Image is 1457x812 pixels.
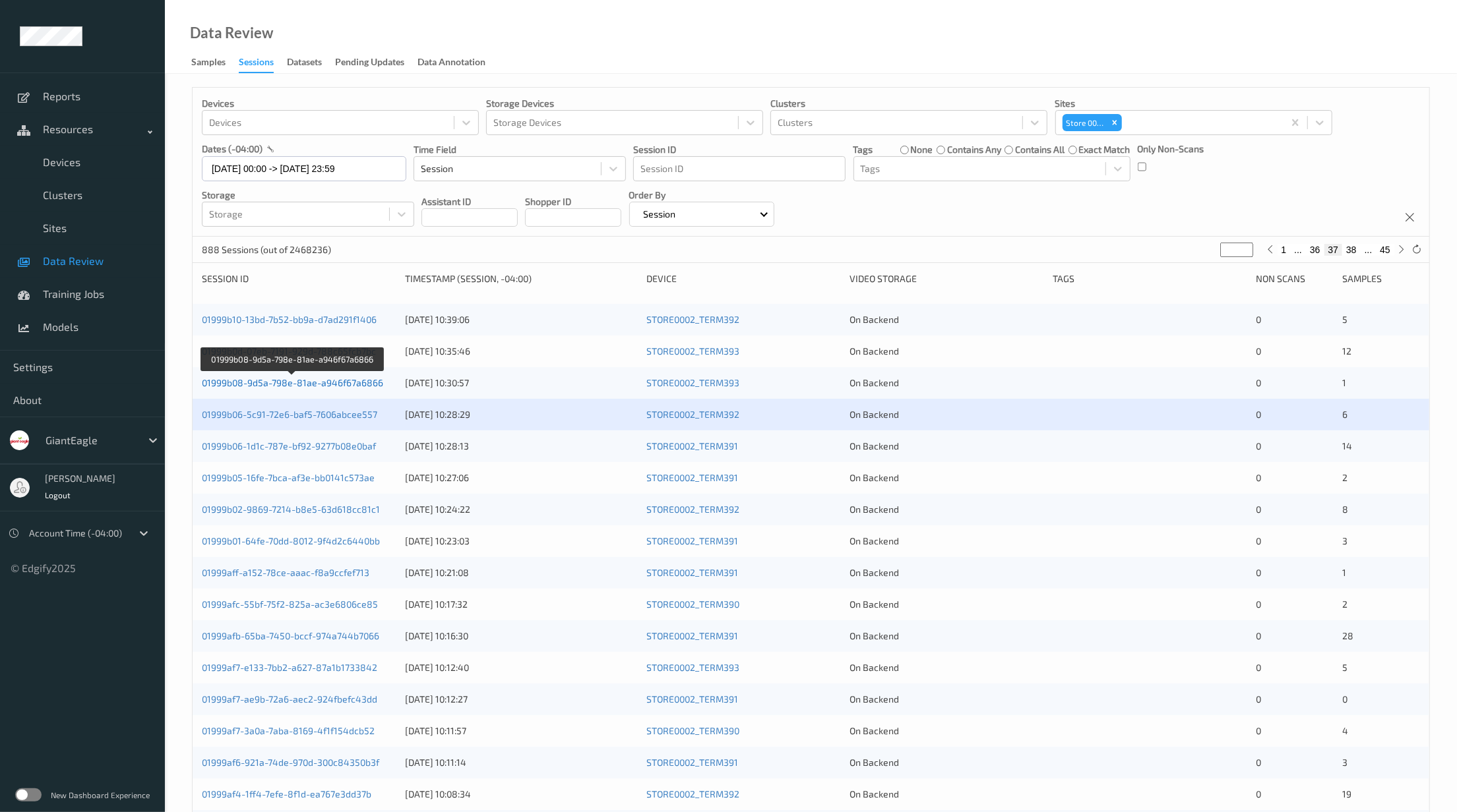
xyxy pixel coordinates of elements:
span: 0 [1256,567,1261,578]
span: 0 [1256,409,1261,420]
a: STORE0002_TERM391 [646,630,738,641]
a: Data Annotation [418,53,499,72]
p: Session [639,208,681,221]
div: On Backend [850,471,1043,484]
a: 01999b01-64fe-70dd-8012-9f4d2c6440bb [202,535,380,546]
a: 01999b02-9869-7214-b8e5-63d618cc81c1 [202,504,380,515]
div: Session ID [202,272,396,285]
a: 01999b05-16fe-7bca-af3e-bb0141c573ae [202,472,375,483]
label: contains any [947,143,1001,156]
a: STORE0002_TERM391 [646,693,738,705]
span: 0 [1256,345,1261,357]
a: Sessions [239,53,287,73]
span: 3 [1342,535,1348,546]
button: 36 [1306,244,1324,256]
p: 888 Sessions (out of 2468236) [202,243,331,256]
p: dates (-04:00) [202,142,263,156]
label: none [910,143,933,156]
span: 6 [1342,409,1348,420]
a: 01999af6-921a-74de-970d-300c84350b3f [202,757,379,768]
div: [DATE] 10:28:13 [405,440,638,453]
span: 28 [1342,630,1353,641]
span: 0 [1342,693,1348,705]
p: Session ID [633,143,846,156]
a: 01999afc-55bf-75f2-825a-ac3e6806ce85 [202,598,378,610]
div: On Backend [850,693,1043,706]
div: Data Review [190,26,273,40]
a: STORE0002_TERM390 [646,725,739,736]
a: 01999b08-9d5a-798e-81ae-a946f67a6866 [202,377,383,388]
p: Shopper ID [525,195,621,208]
div: [DATE] 10:24:22 [405,503,638,516]
span: 0 [1256,440,1261,451]
a: 01999af7-e133-7bb2-a627-87a1b1733842 [202,662,377,673]
span: 5 [1342,314,1348,325]
div: Samples [191,55,226,72]
div: Pending Updates [335,55,404,72]
div: Data Annotation [418,55,485,72]
div: [DATE] 10:30:57 [405,376,638,390]
a: STORE0002_TERM391 [646,535,738,546]
div: On Backend [850,788,1043,801]
a: STORE0002_TERM392 [646,409,739,420]
div: On Backend [850,598,1043,611]
span: 0 [1256,535,1261,546]
label: contains all [1015,143,1065,156]
a: STORE0002_TERM390 [646,598,739,610]
a: STORE0002_TERM392 [646,314,739,325]
button: ... [1290,244,1306,256]
div: Store 0002 [1063,114,1108,131]
div: [DATE] 10:08:34 [405,788,638,801]
div: [DATE] 10:21:08 [405,566,638,579]
a: 01999b10-13bd-7b52-bb9a-d7ad291f1406 [202,314,377,325]
div: [DATE] 10:39:06 [405,313,638,326]
a: STORE0002_TERM391 [646,757,738,768]
p: Tags [853,143,873,156]
div: [DATE] 10:23:03 [405,535,638,548]
div: On Backend [850,566,1043,579]
div: On Backend [850,535,1043,548]
span: 0 [1256,598,1261,610]
span: 4 [1342,725,1348,736]
div: On Backend [850,503,1043,516]
span: 2 [1342,472,1348,483]
div: On Backend [850,313,1043,326]
a: STORE0002_TERM391 [646,567,738,578]
div: On Backend [850,345,1043,358]
a: STORE0002_TERM391 [646,440,738,451]
button: 37 [1324,244,1343,256]
span: 0 [1256,788,1261,799]
span: 0 [1256,472,1261,483]
button: 45 [1376,244,1394,256]
label: exact match [1079,143,1131,156]
span: 1 [1342,567,1346,578]
div: Non Scans [1256,272,1334,285]
p: Assistant ID [421,195,518,208]
p: Storage Devices [486,97,763,110]
p: Order By [629,188,775,202]
a: 01999af4-1ff4-7efe-8f1d-ea767e3dd37b [202,788,371,799]
div: [DATE] 10:12:40 [405,661,638,674]
span: 19 [1342,788,1351,799]
button: 1 [1278,244,1291,256]
div: Sessions [239,55,274,73]
div: [DATE] 10:16:30 [405,629,638,643]
span: 8 [1342,504,1348,515]
div: [DATE] 10:28:29 [405,408,638,421]
a: STORE0002_TERM393 [646,377,739,388]
div: [DATE] 10:11:57 [405,724,638,738]
span: 14 [1342,440,1352,451]
a: 01999af7-ae9b-72a6-aec2-924fbefc43dd [202,693,377,705]
button: 38 [1342,244,1361,256]
p: Time Field [414,143,626,156]
p: Sites [1055,97,1332,110]
span: 0 [1256,314,1261,325]
span: 1 [1342,377,1346,388]
a: STORE0002_TERM393 [646,345,739,357]
div: [DATE] 10:35:46 [405,345,638,358]
span: 0 [1256,725,1261,736]
a: Samples [191,53,239,72]
a: 01999af7-3a0a-7aba-8169-4f1f154dcb52 [202,725,375,736]
a: STORE0002_TERM391 [646,472,738,483]
span: 0 [1256,630,1261,641]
